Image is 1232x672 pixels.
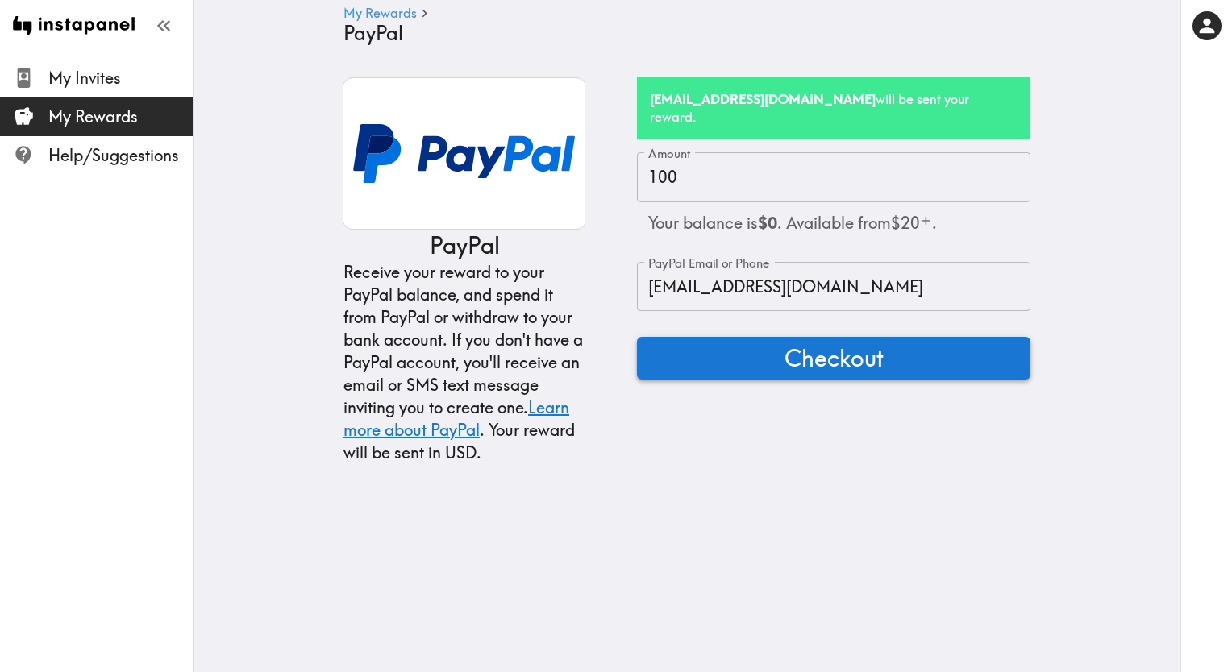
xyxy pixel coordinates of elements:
[758,213,777,233] b: $0
[430,230,500,261] p: PayPal
[48,144,193,167] span: Help/Suggestions
[648,213,937,233] span: Your balance is . Available from $20 .
[343,261,585,464] div: Receive your reward to your PayPal balance, and spend it from PayPal or withdraw to your bank acc...
[650,90,1018,127] h6: will be sent your reward.
[648,255,769,272] label: PayPal Email or Phone
[920,209,932,238] span: ⁺
[648,145,691,163] label: Amount
[343,77,585,230] img: PayPal
[650,91,876,107] b: [EMAIL_ADDRESS][DOMAIN_NAME]
[48,67,193,89] span: My Invites
[343,22,1018,45] h4: PayPal
[343,6,417,22] a: My Rewards
[637,337,1030,379] button: Checkout
[48,106,193,128] span: My Rewards
[785,342,884,374] span: Checkout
